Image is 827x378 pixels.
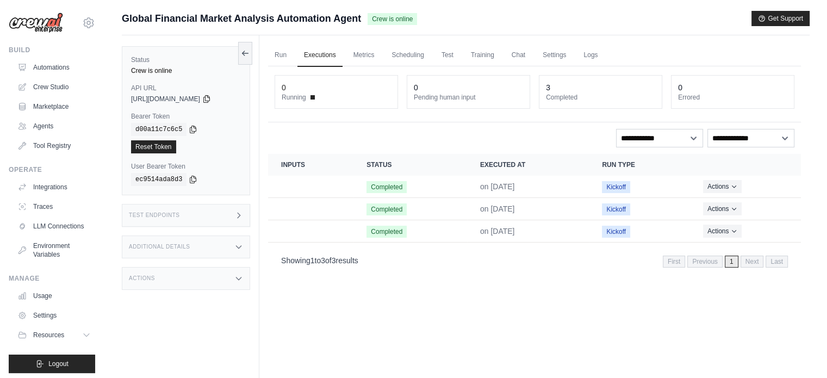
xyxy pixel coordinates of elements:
[480,205,515,213] time: August 7, 2025 at 11:35 BST
[9,165,95,174] div: Operate
[281,255,358,266] p: Showing to of results
[13,117,95,135] a: Agents
[131,66,241,75] div: Crew is online
[13,59,95,76] a: Automations
[268,154,353,176] th: Inputs
[9,46,95,54] div: Build
[414,93,523,102] dt: Pending human input
[129,212,180,219] h3: Test Endpoints
[282,82,286,93] div: 0
[321,256,325,265] span: 3
[353,154,467,176] th: Status
[663,256,788,268] nav: Pagination
[368,13,417,25] span: Crew is online
[678,82,682,93] div: 0
[703,180,742,193] button: Actions for execution
[602,226,630,238] span: Kickoff
[131,123,186,136] code: d00a11c7c6c5
[385,44,430,67] a: Scheduling
[751,11,810,26] button: Get Support
[48,360,69,368] span: Logout
[741,256,764,268] span: Next
[268,247,801,275] nav: Pagination
[13,326,95,344] button: Resources
[703,225,742,238] button: Actions for execution
[9,355,95,373] button: Logout
[13,287,95,305] a: Usage
[129,275,155,282] h3: Actions
[464,44,501,67] a: Training
[687,256,723,268] span: Previous
[268,154,801,275] section: Crew executions table
[663,256,685,268] span: First
[546,93,655,102] dt: Completed
[467,154,589,176] th: Executed at
[678,93,787,102] dt: Errored
[297,44,343,67] a: Executions
[347,44,381,67] a: Metrics
[13,98,95,115] a: Marketplace
[366,203,407,215] span: Completed
[122,11,361,26] span: Global Financial Market Analysis Automation Agent
[366,226,407,238] span: Completed
[131,140,176,153] a: Reset Token
[282,93,306,102] span: Running
[13,78,95,96] a: Crew Studio
[131,173,186,186] code: ec9514ada8d3
[131,162,241,171] label: User Bearer Token
[131,95,200,103] span: [URL][DOMAIN_NAME]
[310,256,315,265] span: 1
[13,137,95,154] a: Tool Registry
[131,55,241,64] label: Status
[13,237,95,263] a: Environment Variables
[602,203,630,215] span: Kickoff
[13,218,95,235] a: LLM Connections
[268,44,293,67] a: Run
[131,84,241,92] label: API URL
[9,274,95,283] div: Manage
[589,154,690,176] th: Run Type
[703,202,742,215] button: Actions for execution
[9,13,63,33] img: Logo
[602,181,630,193] span: Kickoff
[33,331,64,339] span: Resources
[505,44,532,67] a: Chat
[766,256,788,268] span: Last
[480,227,515,236] time: August 7, 2025 at 01:03 BST
[577,44,604,67] a: Logs
[536,44,573,67] a: Settings
[13,307,95,324] a: Settings
[13,198,95,215] a: Traces
[414,82,418,93] div: 0
[13,178,95,196] a: Integrations
[725,256,738,268] span: 1
[480,182,515,191] time: August 19, 2025 at 18:50 BST
[131,112,241,121] label: Bearer Token
[129,244,190,250] h3: Additional Details
[435,44,460,67] a: Test
[366,181,407,193] span: Completed
[546,82,550,93] div: 3
[332,256,336,265] span: 3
